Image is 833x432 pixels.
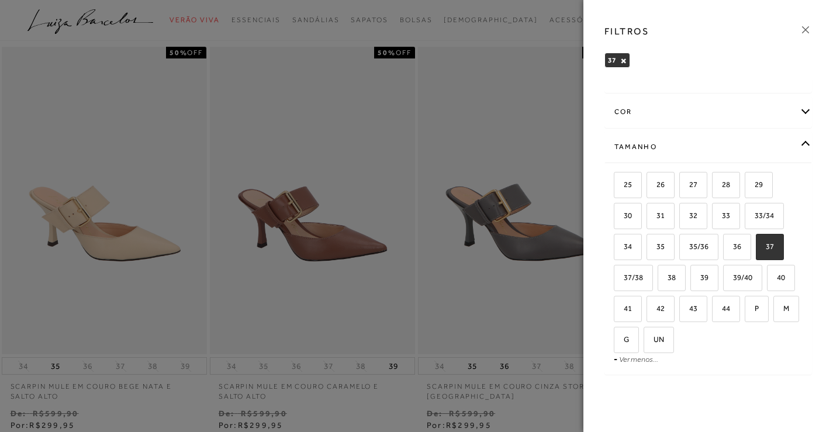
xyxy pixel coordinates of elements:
[615,335,629,344] span: G
[604,25,649,38] h3: FILTROS
[680,304,697,313] span: 43
[614,354,617,364] span: -
[645,181,656,192] input: 26
[648,242,665,251] span: 35
[615,273,643,282] span: 37/38
[659,273,676,282] span: 38
[605,96,812,127] div: cor
[757,242,774,251] span: 37
[612,212,624,223] input: 30
[608,56,616,64] span: 37
[615,304,632,313] span: 41
[754,243,766,254] input: 37
[642,336,654,347] input: UN
[746,211,774,220] span: 33/34
[775,304,789,313] span: M
[645,212,656,223] input: 31
[605,132,812,163] div: Tamanho
[678,181,689,192] input: 27
[710,305,722,316] input: 44
[612,305,624,316] input: 41
[689,274,700,285] input: 39
[765,274,777,285] input: 40
[612,181,624,192] input: 25
[656,274,668,285] input: 38
[724,273,752,282] span: 39/40
[680,180,697,189] span: 27
[612,336,624,347] input: G
[713,180,730,189] span: 28
[648,304,665,313] span: 42
[615,180,632,189] span: 25
[713,211,730,220] span: 33
[721,243,733,254] input: 36
[772,305,783,316] input: M
[692,273,708,282] span: 39
[721,274,733,285] input: 39/40
[612,274,624,285] input: 37/38
[746,180,763,189] span: 29
[612,243,624,254] input: 34
[768,273,785,282] span: 40
[678,305,689,316] input: 43
[648,180,665,189] span: 26
[678,243,689,254] input: 35/36
[724,242,741,251] span: 36
[615,211,632,220] span: 30
[680,242,708,251] span: 35/36
[743,212,755,223] input: 33/34
[710,181,722,192] input: 28
[743,181,755,192] input: 29
[645,305,656,316] input: 42
[746,304,759,313] span: P
[680,211,697,220] span: 32
[619,355,658,364] a: Ver menos...
[743,305,755,316] input: P
[648,211,665,220] span: 31
[678,212,689,223] input: 32
[710,212,722,223] input: 33
[645,243,656,254] input: 35
[713,304,730,313] span: 44
[615,242,632,251] span: 34
[645,335,664,344] span: UN
[620,57,627,65] button: 37 Close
